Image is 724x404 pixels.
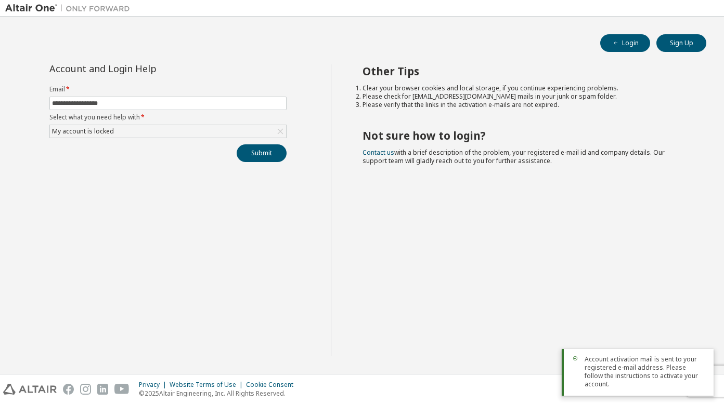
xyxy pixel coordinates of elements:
button: Sign Up [656,34,706,52]
label: Email [49,85,287,93]
li: Please verify that the links in the activation e-mails are not expired. [363,101,688,109]
div: Website Terms of Use [170,381,246,389]
img: facebook.svg [63,384,74,395]
span: Account activation mail is sent to your registered e-mail address. Please follow the instructions... [585,355,705,388]
img: linkedin.svg [97,384,108,395]
span: with a brief description of the problem, your registered e-mail id and company details. Our suppo... [363,148,665,165]
li: Please check for [EMAIL_ADDRESS][DOMAIN_NAME] mails in your junk or spam folder. [363,92,688,101]
div: My account is locked [50,125,286,138]
img: Altair One [5,3,135,14]
div: Account and Login Help [49,64,239,73]
div: My account is locked [50,126,115,137]
button: Login [600,34,650,52]
img: altair_logo.svg [3,384,57,395]
button: Submit [237,144,287,162]
a: Contact us [363,148,394,157]
img: youtube.svg [114,384,130,395]
li: Clear your browser cookies and local storage, if you continue experiencing problems. [363,84,688,92]
label: Select what you need help with [49,113,287,122]
h2: Other Tips [363,64,688,78]
img: instagram.svg [80,384,91,395]
div: Privacy [139,381,170,389]
div: Cookie Consent [246,381,300,389]
p: © 2025 Altair Engineering, Inc. All Rights Reserved. [139,389,300,398]
h2: Not sure how to login? [363,129,688,142]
